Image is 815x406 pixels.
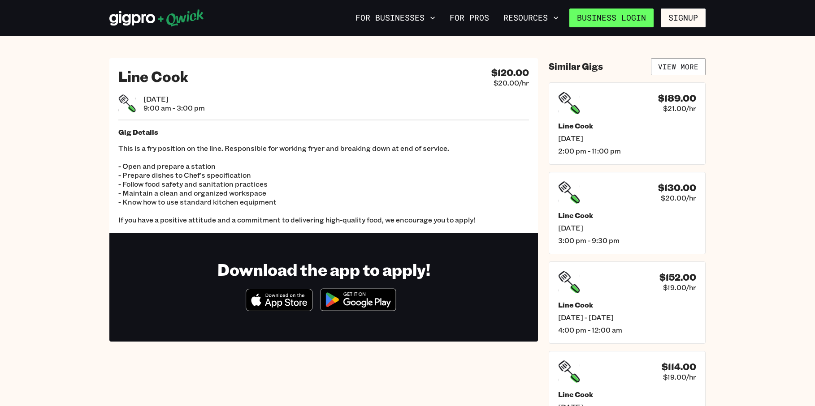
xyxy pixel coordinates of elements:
[658,93,696,104] h4: $189.00
[662,361,696,372] h4: $114.00
[558,300,696,309] h5: Line Cook
[558,223,696,232] span: [DATE]
[558,211,696,220] h5: Line Cook
[658,182,696,193] h4: $130.00
[661,193,696,202] span: $20.00/hr
[143,103,205,112] span: 9:00 am - 3:00 pm
[558,121,696,130] h5: Line Cook
[558,313,696,322] span: [DATE] - [DATE]
[352,10,439,26] button: For Businesses
[118,144,529,224] p: This is a fry position on the line. Responsible for working fryer and breaking down at end of ser...
[491,67,529,78] h4: $120.00
[558,390,696,399] h5: Line Cook
[446,10,493,26] a: For Pros
[661,9,706,27] button: Signup
[569,9,654,27] a: Business Login
[500,10,562,26] button: Resources
[651,58,706,75] a: View More
[549,61,603,72] h4: Similar Gigs
[558,236,696,245] span: 3:00 pm - 9:30 pm
[558,146,696,155] span: 2:00 pm - 11:00 pm
[663,104,696,113] span: $21.00/hr
[246,303,313,313] a: Download on the App Store
[118,67,188,85] h2: Line Cook
[315,283,402,316] img: Get it on Google Play
[549,261,706,344] a: $152.00$19.00/hrLine Cook[DATE] - [DATE]4:00 pm - 12:00 am
[663,372,696,381] span: $19.00/hr
[558,325,696,334] span: 4:00 pm - 12:00 am
[217,259,430,279] h1: Download the app to apply!
[558,134,696,143] span: [DATE]
[118,128,529,137] h5: Gig Details
[549,172,706,254] a: $130.00$20.00/hrLine Cook[DATE]3:00 pm - 9:30 pm
[659,272,696,283] h4: $152.00
[494,78,529,87] span: $20.00/hr
[549,82,706,165] a: $189.00$21.00/hrLine Cook[DATE]2:00 pm - 11:00 pm
[143,94,205,103] span: [DATE]
[663,283,696,292] span: $19.00/hr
